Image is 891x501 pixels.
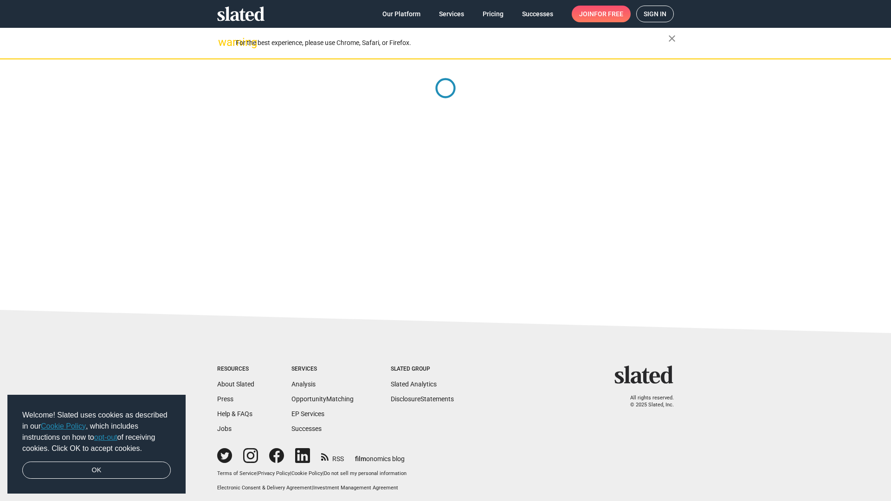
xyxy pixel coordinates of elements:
[217,485,312,491] a: Electronic Consent & Delivery Agreement
[323,470,324,476] span: |
[644,6,666,22] span: Sign in
[291,366,354,373] div: Services
[391,395,454,403] a: DisclosureStatements
[439,6,464,22] span: Services
[7,395,186,494] div: cookieconsent
[41,422,86,430] a: Cookie Policy
[290,470,291,476] span: |
[594,6,623,22] span: for free
[291,425,322,432] a: Successes
[22,462,171,479] a: dismiss cookie message
[475,6,511,22] a: Pricing
[579,6,623,22] span: Join
[217,380,254,388] a: About Slated
[666,33,678,44] mat-icon: close
[94,433,117,441] a: opt-out
[483,6,504,22] span: Pricing
[217,425,232,432] a: Jobs
[382,6,420,22] span: Our Platform
[432,6,471,22] a: Services
[620,395,674,408] p: All rights reserved. © 2025 Slated, Inc.
[257,470,258,476] span: |
[324,470,407,477] button: Do not sell my personal information
[258,470,290,476] a: Privacy Policy
[291,470,323,476] a: Cookie Policy
[522,6,553,22] span: Successes
[312,485,313,491] span: |
[321,449,344,463] a: RSS
[236,37,668,49] div: For the best experience, please use Chrome, Safari, or Firefox.
[218,37,229,48] mat-icon: warning
[291,380,316,388] a: Analysis
[515,6,561,22] a: Successes
[217,410,252,417] a: Help & FAQs
[217,395,233,403] a: Press
[572,6,631,22] a: Joinfor free
[636,6,674,22] a: Sign in
[313,485,398,491] a: Investment Management Agreement
[217,470,257,476] a: Terms of Service
[355,455,366,462] span: film
[355,447,405,463] a: filmonomics blog
[375,6,428,22] a: Our Platform
[291,410,324,417] a: EP Services
[391,380,437,388] a: Slated Analytics
[291,395,354,403] a: OpportunityMatching
[391,366,454,373] div: Slated Group
[22,410,171,454] span: Welcome! Slated uses cookies as described in our , which includes instructions on how to of recei...
[217,366,254,373] div: Resources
